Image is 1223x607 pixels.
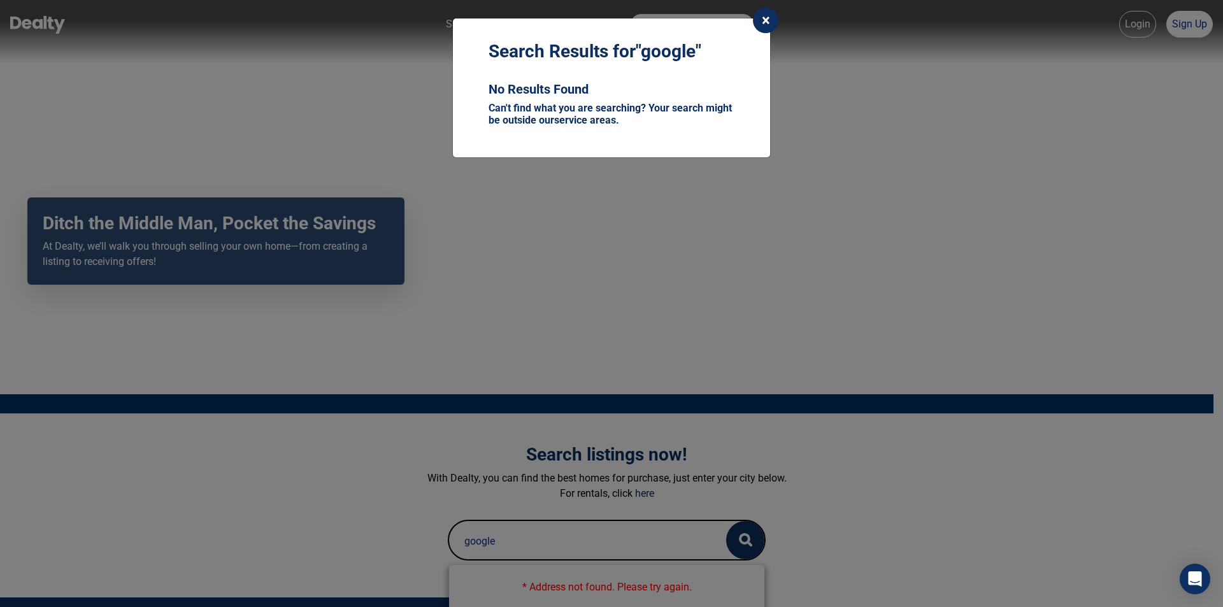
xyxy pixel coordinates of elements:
h5: No Results Found [489,82,734,97]
div: Open Intercom Messenger [1180,564,1210,594]
span: × [762,11,770,29]
a: service areas. [554,114,619,126]
span: " google " [636,41,701,62]
button: Close [753,8,778,33]
h3: Search Results for [489,41,734,62]
h6: Can't find what you are searching? Your search might be outside our [489,102,734,126]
